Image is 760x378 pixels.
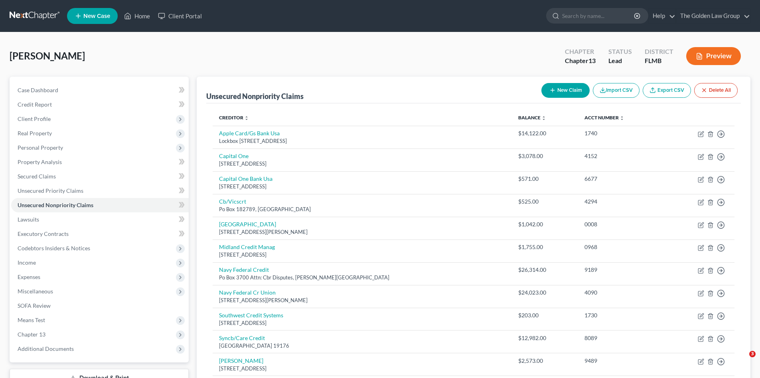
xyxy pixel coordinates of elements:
span: Unsecured Nonpriority Claims [18,202,93,208]
div: Lockbox [STREET_ADDRESS] [219,137,505,145]
a: Executory Contracts [11,227,189,241]
div: 6677 [584,175,658,183]
div: 9189 [584,266,658,274]
span: Lawsuits [18,216,39,223]
div: $12,982.00 [518,334,572,342]
div: [STREET_ADDRESS][PERSON_NAME] [219,297,505,304]
a: Navy Federal Cr Union [219,289,276,296]
div: [STREET_ADDRESS] [219,251,505,259]
div: $26,314.00 [518,266,572,274]
span: Expenses [18,273,40,280]
span: Income [18,259,36,266]
a: Midland Credit Manag [219,243,275,250]
div: Lead [608,56,632,65]
div: [STREET_ADDRESS] [219,160,505,168]
div: Chapter [565,47,596,56]
div: $1,042.00 [518,220,572,228]
div: 4090 [584,289,658,297]
a: Capital One [219,152,249,159]
a: Creditor unfold_more [219,115,249,121]
div: [STREET_ADDRESS] [219,365,505,372]
div: [STREET_ADDRESS][PERSON_NAME] [219,228,505,236]
div: $3,078.00 [518,152,572,160]
div: District [645,47,673,56]
span: New Case [83,13,110,19]
span: Credit Report [18,101,52,108]
a: Credit Report [11,97,189,112]
span: Client Profile [18,115,51,122]
a: The Golden Law Group [676,9,750,23]
a: Secured Claims [11,169,189,184]
div: Po Box 3700 Attn: Cbr Disputes, [PERSON_NAME][GEOGRAPHIC_DATA] [219,274,505,281]
span: Means Test [18,317,45,323]
a: Apple Card/Gs Bank Usa [219,130,280,137]
a: Unsecured Nonpriority Claims [11,198,189,212]
div: Status [608,47,632,56]
a: Home [120,9,154,23]
a: Capital One Bank Usa [219,175,272,182]
a: Case Dashboard [11,83,189,97]
div: 0008 [584,220,658,228]
div: FLMB [645,56,673,65]
button: New Claim [541,83,590,98]
div: $24,023.00 [518,289,572,297]
i: unfold_more [620,116,624,121]
input: Search by name... [562,8,635,23]
span: SOFA Review [18,302,51,309]
a: [GEOGRAPHIC_DATA] [219,221,276,228]
div: [STREET_ADDRESS] [219,319,505,327]
button: Preview [686,47,741,65]
div: $571.00 [518,175,572,183]
a: Client Portal [154,9,206,23]
div: 0968 [584,243,658,251]
a: Cb/Vicscrt [219,198,246,205]
a: Southwest Credit Systems [219,312,283,319]
div: $525.00 [518,198,572,206]
div: 1730 [584,311,658,319]
div: $203.00 [518,311,572,319]
div: $14,122.00 [518,129,572,137]
a: Property Analysis [11,155,189,169]
div: 9489 [584,357,658,365]
div: 4152 [584,152,658,160]
div: [STREET_ADDRESS] [219,183,505,190]
div: 4294 [584,198,658,206]
span: Personal Property [18,144,63,151]
span: Property Analysis [18,158,62,165]
span: Additional Documents [18,345,74,352]
span: Real Property [18,130,52,137]
span: Unsecured Priority Claims [18,187,83,194]
div: $2,573.00 [518,357,572,365]
span: Miscellaneous [18,288,53,295]
i: unfold_more [244,116,249,121]
span: 13 [588,57,596,64]
span: Executory Contracts [18,230,69,237]
a: [PERSON_NAME] [219,357,263,364]
button: Import CSV [593,83,640,98]
a: Balance unfold_more [518,115,546,121]
a: Help [649,9,675,23]
div: Po Box 182789, [GEOGRAPHIC_DATA] [219,206,505,213]
button: Delete All [694,83,738,98]
span: 3 [749,351,756,357]
i: unfold_more [541,116,546,121]
a: Navy Federal Credit [219,266,269,273]
span: Codebtors Insiders & Notices [18,245,90,251]
span: [PERSON_NAME] [10,50,85,61]
a: Lawsuits [11,212,189,227]
div: 8089 [584,334,658,342]
a: Export CSV [643,83,691,98]
span: Secured Claims [18,173,56,180]
a: SOFA Review [11,299,189,313]
div: Unsecured Nonpriority Claims [206,91,304,101]
span: Chapter 13 [18,331,45,338]
div: Chapter [565,56,596,65]
span: Case Dashboard [18,87,58,93]
a: Unsecured Priority Claims [11,184,189,198]
a: Syncb/Care Credit [219,334,265,341]
div: [GEOGRAPHIC_DATA] 19176 [219,342,505,350]
iframe: Intercom live chat [733,351,752,370]
div: 1740 [584,129,658,137]
a: Acct Number unfold_more [584,115,624,121]
div: $1,755.00 [518,243,572,251]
